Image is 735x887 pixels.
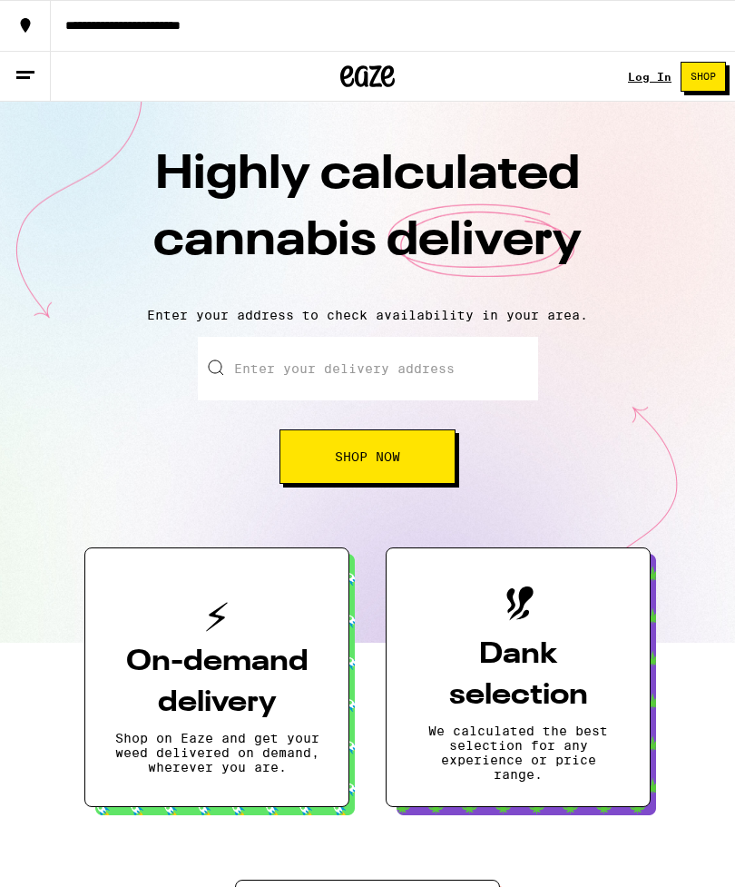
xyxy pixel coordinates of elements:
[18,308,717,322] p: Enter your address to check availability in your area.
[386,547,651,807] button: Dank selectionWe calculated the best selection for any experience or price range.
[50,143,685,293] h1: Highly calculated cannabis delivery
[628,71,671,83] a: Log In
[416,635,621,716] h3: Dank selection
[84,547,349,807] button: On-demand deliveryShop on Eaze and get your weed delivered on demand, wherever you are.
[681,62,726,92] button: Shop
[416,724,621,782] p: We calculated the best selection for any experience or price range.
[198,337,538,400] input: Enter your delivery address
[691,72,716,82] span: Shop
[114,642,319,724] h3: On-demand delivery
[671,62,735,92] a: Shop
[335,450,400,463] span: Shop Now
[114,731,319,774] p: Shop on Eaze and get your weed delivered on demand, wherever you are.
[279,429,456,484] button: Shop Now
